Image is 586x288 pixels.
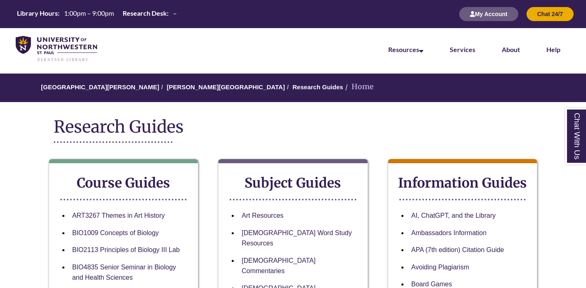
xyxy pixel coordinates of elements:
table: Hours Today [14,9,180,19]
a: AI, ChatGPT, and the Library [411,212,496,219]
a: [DEMOGRAPHIC_DATA] Word Study Resources [242,229,352,247]
a: BIO4835 Senior Seminar in Biology and Health Sciences [72,264,176,281]
button: My Account [459,7,518,21]
span: 1:00pm – 9:00pm [64,9,114,17]
a: BIO2113 Principles of Biology III Lab [72,246,180,253]
button: Chat 24/7 [527,7,574,21]
a: Help [546,45,560,53]
span: – [173,9,177,17]
a: BIO1009 Concepts of Biology [72,229,159,236]
a: ART3267 Themes in Art History [72,212,165,219]
a: [DEMOGRAPHIC_DATA] Commentaries [242,257,316,275]
strong: Information Guides [398,175,527,191]
a: APA (7th edition) Citation Guide [411,246,504,253]
a: Art Resources [242,212,283,219]
strong: Course Guides [77,175,170,191]
th: Library Hours: [14,9,61,18]
a: Hours Today [14,9,180,20]
a: Ambassadors Information [411,229,486,236]
a: [GEOGRAPHIC_DATA][PERSON_NAME] [41,83,159,90]
a: Avoiding Plagiarism [411,264,469,271]
a: Research Guides [292,83,343,90]
li: Home [343,81,374,93]
a: [PERSON_NAME][GEOGRAPHIC_DATA] [167,83,285,90]
a: Resources [388,45,423,53]
a: Chat 24/7 [527,10,574,17]
img: UNWSP Library Logo [16,36,97,62]
span: Research Guides [54,117,184,137]
strong: Subject Guides [244,175,341,191]
a: Board Games [411,281,452,288]
a: Services [450,45,475,53]
a: About [502,45,520,53]
th: Research Desk: [119,9,170,18]
a: My Account [459,10,518,17]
